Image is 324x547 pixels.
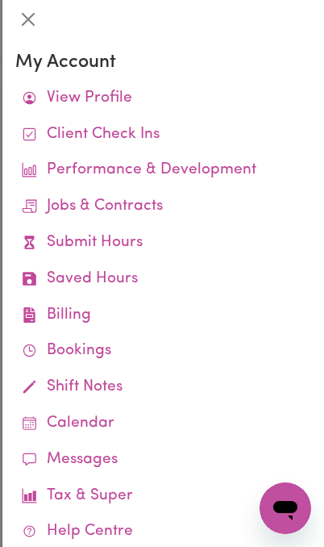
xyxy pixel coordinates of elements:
a: Jobs & Contracts [15,189,311,225]
a: Shift Notes [15,370,311,406]
a: Bookings [15,333,311,370]
a: Tax & Super [15,478,311,515]
a: Submit Hours [15,225,311,261]
a: Client Check Ins [15,117,311,153]
a: Performance & Development [15,152,311,189]
a: Calendar [15,406,311,442]
a: Messages [15,442,311,478]
a: View Profile [15,81,311,117]
iframe: Button to launch messaging window [260,482,311,534]
h3: My Account [15,52,311,74]
a: Saved Hours [15,261,311,298]
a: Billing [15,298,311,334]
